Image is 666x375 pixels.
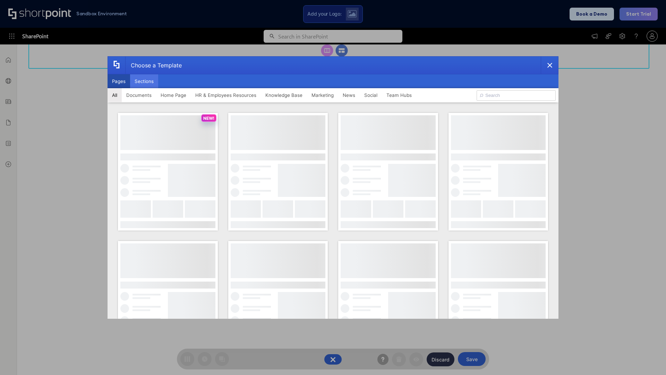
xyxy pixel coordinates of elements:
button: Team Hubs [382,88,416,102]
input: Search [477,90,556,101]
button: Social [360,88,382,102]
button: Home Page [156,88,191,102]
button: Pages [108,74,130,88]
div: Choose a Template [125,57,182,74]
button: Knowledge Base [261,88,307,102]
button: Documents [122,88,156,102]
button: News [338,88,360,102]
button: Sections [130,74,158,88]
iframe: Chat Widget [631,342,666,375]
button: HR & Employees Resources [191,88,261,102]
div: template selector [108,56,558,319]
button: All [108,88,122,102]
button: Marketing [307,88,338,102]
p: NEW! [203,116,214,121]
